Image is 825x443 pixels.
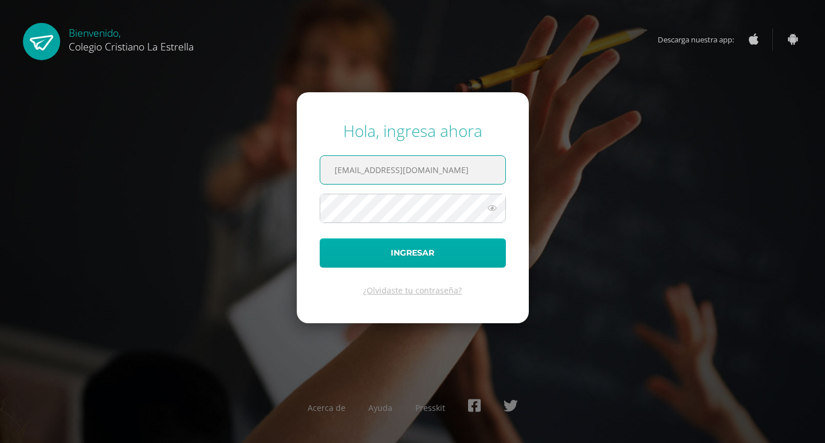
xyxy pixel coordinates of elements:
span: Colegio Cristiano La Estrella [69,40,194,53]
div: Hola, ingresa ahora [320,120,506,142]
div: Bienvenido, [69,23,194,53]
button: Ingresar [320,238,506,268]
a: Ayuda [368,402,392,413]
input: Correo electrónico o usuario [320,156,505,184]
a: Presskit [415,402,445,413]
span: Descarga nuestra app: [658,29,745,50]
a: Acerca de [308,402,345,413]
a: ¿Olvidaste tu contraseña? [363,285,462,296]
